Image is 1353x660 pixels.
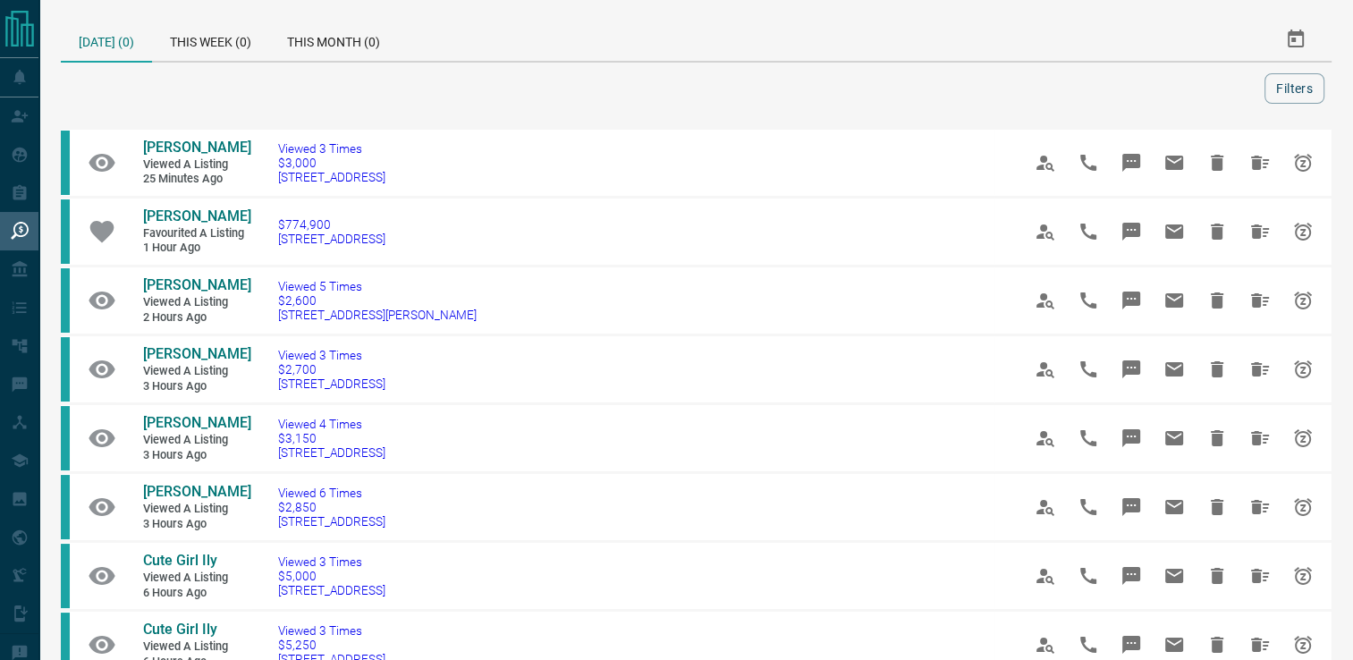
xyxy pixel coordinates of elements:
[278,623,385,638] span: Viewed 3 Times
[1239,279,1281,322] span: Hide All from Ricky Hu
[152,18,269,61] div: This Week (0)
[1067,486,1110,529] span: Call
[143,310,250,326] span: 2 hours ago
[1281,210,1324,253] span: Snooze
[1110,210,1153,253] span: Message
[278,156,385,170] span: $3,000
[1153,417,1196,460] span: Email
[1196,141,1239,184] span: Hide
[143,276,250,295] a: [PERSON_NAME]
[143,364,250,379] span: Viewed a Listing
[1239,486,1281,529] span: Hide All from Raghav Raisurana
[1067,279,1110,322] span: Call
[1153,279,1196,322] span: Email
[1110,279,1153,322] span: Message
[1024,554,1067,597] span: View Profile
[1110,417,1153,460] span: Message
[1024,486,1067,529] span: View Profile
[1067,210,1110,253] span: Call
[278,348,385,362] span: Viewed 3 Times
[143,157,250,173] span: Viewed a Listing
[1239,210,1281,253] span: Hide All from Terrance McBean
[1024,417,1067,460] span: View Profile
[1153,348,1196,391] span: Email
[143,571,250,586] span: Viewed a Listing
[1196,348,1239,391] span: Hide
[143,433,250,448] span: Viewed a Listing
[143,345,250,364] a: [PERSON_NAME]
[61,268,70,333] div: condos.ca
[1281,279,1324,322] span: Snooze
[1196,210,1239,253] span: Hide
[1239,554,1281,597] span: Hide All from Cute Girl Ily
[269,18,398,61] div: This Month (0)
[1281,554,1324,597] span: Snooze
[278,500,385,514] span: $2,850
[143,483,251,500] span: [PERSON_NAME]
[1196,417,1239,460] span: Hide
[1067,348,1110,391] span: Call
[143,483,250,502] a: [PERSON_NAME]
[1067,554,1110,597] span: Call
[1067,417,1110,460] span: Call
[1196,554,1239,597] span: Hide
[278,217,385,232] span: $774,900
[1153,554,1196,597] span: Email
[278,431,385,445] span: $3,150
[61,131,70,195] div: condos.ca
[1110,486,1153,529] span: Message
[1239,417,1281,460] span: Hide All from Raghav Raisurana
[143,139,251,156] span: [PERSON_NAME]
[1264,73,1324,104] button: Filters
[61,18,152,63] div: [DATE] (0)
[278,377,385,391] span: [STREET_ADDRESS]
[1274,18,1317,61] button: Select Date Range
[61,475,70,539] div: condos.ca
[278,417,385,460] a: Viewed 4 Times$3,150[STREET_ADDRESS]
[143,586,250,601] span: 6 hours ago
[61,199,70,264] div: condos.ca
[1024,279,1067,322] span: View Profile
[61,406,70,470] div: condos.ca
[278,217,385,246] a: $774,900[STREET_ADDRESS]
[1153,141,1196,184] span: Email
[1281,486,1324,529] span: Snooze
[1196,486,1239,529] span: Hide
[278,638,385,652] span: $5,250
[278,445,385,460] span: [STREET_ADDRESS]
[61,337,70,402] div: condos.ca
[1239,348,1281,391] span: Hide All from Raghav Raisurana
[143,207,251,224] span: [PERSON_NAME]
[143,172,250,187] span: 25 minutes ago
[1024,141,1067,184] span: View Profile
[278,554,385,569] span: Viewed 3 Times
[278,417,385,431] span: Viewed 4 Times
[278,348,385,391] a: Viewed 3 Times$2,700[STREET_ADDRESS]
[1153,210,1196,253] span: Email
[278,141,385,156] span: Viewed 3 Times
[143,295,250,310] span: Viewed a Listing
[143,241,250,256] span: 1 hour ago
[278,569,385,583] span: $5,000
[278,232,385,246] span: [STREET_ADDRESS]
[143,345,251,362] span: [PERSON_NAME]
[143,379,250,394] span: 3 hours ago
[143,226,250,241] span: Favourited a Listing
[143,207,250,226] a: [PERSON_NAME]
[143,552,217,569] span: Cute Girl Ily
[143,414,251,431] span: [PERSON_NAME]
[143,139,250,157] a: [PERSON_NAME]
[1024,348,1067,391] span: View Profile
[278,514,385,529] span: [STREET_ADDRESS]
[278,583,385,597] span: [STREET_ADDRESS]
[143,621,250,639] a: Cute Girl Ily
[1281,417,1324,460] span: Snooze
[143,448,250,463] span: 3 hours ago
[278,486,385,500] span: Viewed 6 Times
[278,279,477,322] a: Viewed 5 Times$2,600[STREET_ADDRESS][PERSON_NAME]
[1110,554,1153,597] span: Message
[278,308,477,322] span: [STREET_ADDRESS][PERSON_NAME]
[143,639,250,655] span: Viewed a Listing
[143,276,251,293] span: [PERSON_NAME]
[1024,210,1067,253] span: View Profile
